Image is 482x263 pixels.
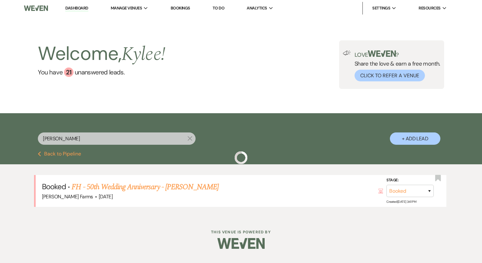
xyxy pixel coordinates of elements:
[343,50,351,56] img: loud-speaker-illustration.svg
[386,200,416,204] span: Created: [DATE] 3:41 PM
[121,40,165,69] span: Kylee !
[171,5,190,11] a: Bookings
[111,5,142,11] span: Manage Venues
[65,5,88,11] a: Dashboard
[42,193,93,200] span: [PERSON_NAME] Farms
[38,40,165,67] h2: Welcome,
[355,50,440,58] p: Love ?
[235,151,247,164] img: loading spinner
[351,50,440,81] div: Share the love & earn a free month.
[372,5,390,11] span: Settings
[390,132,440,145] button: + Add Lead
[42,182,66,191] span: Booked
[213,5,224,11] a: To Do
[38,132,196,145] input: Search by name, event date, email address or phone number
[386,177,434,184] label: Stage:
[419,5,440,11] span: Resources
[38,67,165,77] a: You have 21 unanswered leads.
[99,193,113,200] span: [DATE]
[72,181,219,193] a: FH - 50th Wedding Anniversary - [PERSON_NAME]
[64,67,73,77] div: 21
[355,70,425,81] button: Click to Refer a Venue
[38,151,81,156] button: Back to Pipeline
[368,50,396,57] img: weven-logo-green.svg
[24,2,48,15] img: Weven Logo
[247,5,267,11] span: Analytics
[217,232,265,254] img: Weven Logo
